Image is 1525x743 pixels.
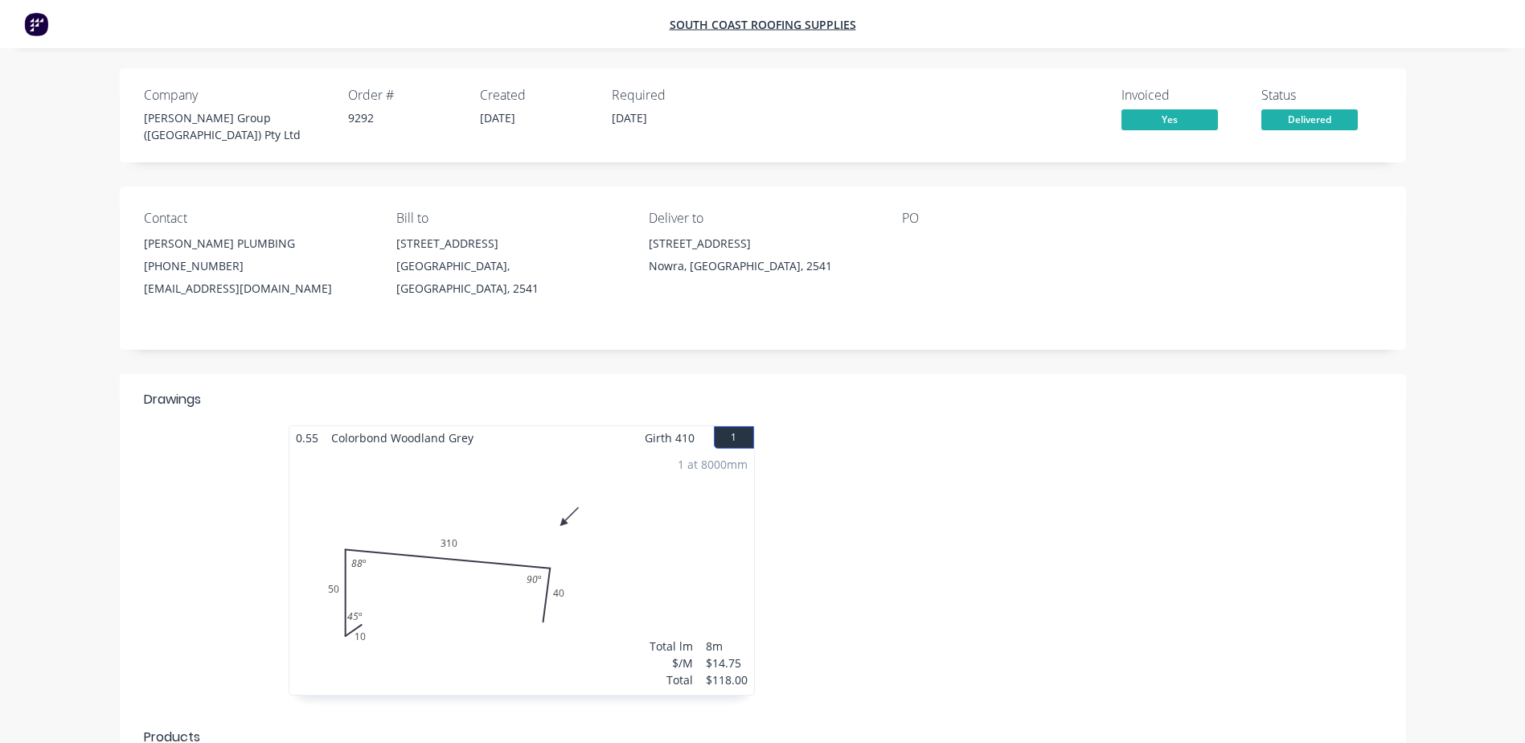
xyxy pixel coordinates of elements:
div: [STREET_ADDRESS]Nowra, [GEOGRAPHIC_DATA], 2541 [649,232,875,284]
div: Nowra, [GEOGRAPHIC_DATA], 2541 [649,255,875,277]
div: [PERSON_NAME] PLUMBING[PHONE_NUMBER][EMAIL_ADDRESS][DOMAIN_NAME] [144,232,371,300]
div: [PHONE_NUMBER] [144,255,371,277]
div: Created [480,88,592,103]
div: [STREET_ADDRESS][GEOGRAPHIC_DATA], [GEOGRAPHIC_DATA], 2541 [396,232,623,300]
div: [EMAIL_ADDRESS][DOMAIN_NAME] [144,277,371,300]
div: [STREET_ADDRESS] [649,232,875,255]
div: 1 at 8000mm [678,456,748,473]
div: [PERSON_NAME] Group ([GEOGRAPHIC_DATA]) Pty Ltd [144,109,329,143]
span: Yes [1121,109,1218,129]
div: $/M [650,655,693,671]
div: 8m [706,638,748,655]
button: 1 [714,426,754,449]
div: Order # [348,88,461,103]
div: 9292 [348,109,461,126]
div: [GEOGRAPHIC_DATA], [GEOGRAPHIC_DATA], 2541 [396,255,623,300]
div: $118.00 [706,671,748,688]
span: [DATE] [612,110,647,125]
a: South Coast Roofing Supplies [670,17,856,32]
div: Status [1261,88,1382,103]
img: Factory [24,12,48,36]
div: Deliver to [649,211,875,226]
div: [PERSON_NAME] PLUMBING [144,232,371,255]
div: PO [902,211,1129,226]
div: Required [612,88,724,103]
span: Girth 410 [645,426,695,449]
div: Drawings [144,390,201,409]
span: [DATE] [480,110,515,125]
div: [STREET_ADDRESS] [396,232,623,255]
span: Colorbond Woodland Grey [325,426,480,449]
div: Total lm [650,638,693,655]
div: $14.75 [706,655,748,671]
div: Contact [144,211,371,226]
div: Bill to [396,211,623,226]
div: Total [650,671,693,688]
span: 0.55 [289,426,325,449]
div: Invoiced [1121,88,1242,103]
div: 010503104045º88º90º1 at 8000mmTotal lm$/MTotal8m$14.75$118.00 [289,449,754,695]
span: Delivered [1261,109,1358,129]
div: Company [144,88,329,103]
